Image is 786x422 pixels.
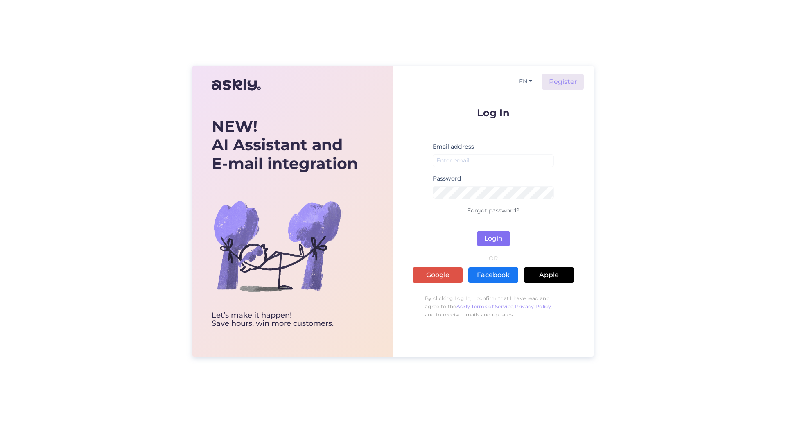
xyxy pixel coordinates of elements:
[488,255,499,261] span: OR
[212,117,257,136] b: NEW!
[433,154,554,167] input: Enter email
[433,142,474,151] label: Email address
[413,290,574,323] p: By clicking Log In, I confirm that I have read and agree to the , , and to receive emails and upd...
[467,207,519,214] a: Forgot password?
[477,231,510,246] button: Login
[433,174,461,183] label: Password
[468,267,518,283] a: Facebook
[456,303,514,309] a: Askly Terms of Service
[413,267,463,283] a: Google
[413,108,574,118] p: Log In
[212,181,343,311] img: bg-askly
[515,303,551,309] a: Privacy Policy
[212,75,261,95] img: Askly
[524,267,574,283] a: Apple
[516,76,535,88] button: EN
[212,117,358,173] div: AI Assistant and E-mail integration
[212,311,358,328] div: Let’s make it happen! Save hours, win more customers.
[542,74,584,90] a: Register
